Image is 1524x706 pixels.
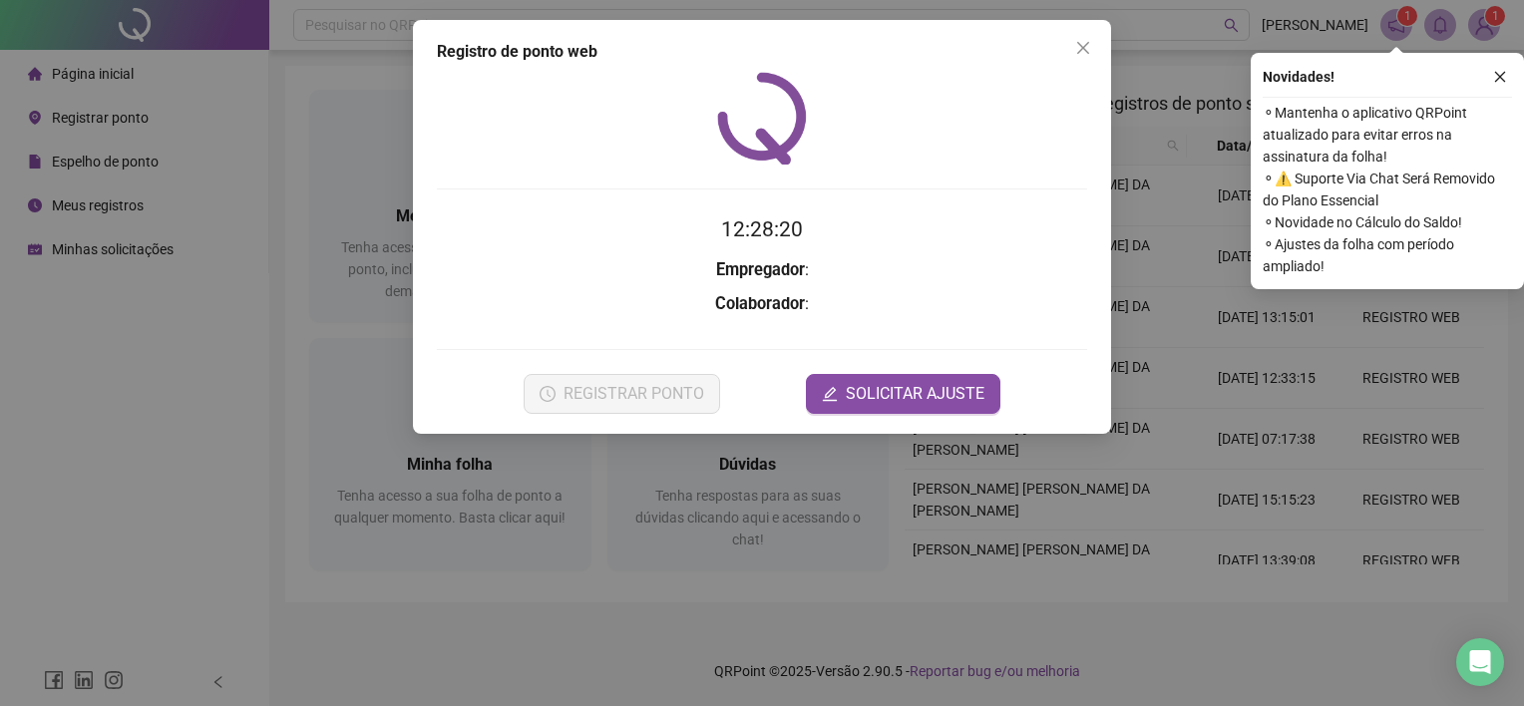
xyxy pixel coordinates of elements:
span: close [1075,40,1091,56]
span: SOLICITAR AJUSTE [846,382,984,406]
button: REGISTRAR PONTO [524,374,720,414]
span: ⚬ Novidade no Cálculo do Saldo! [1263,211,1512,233]
span: Novidades ! [1263,66,1334,88]
div: Registro de ponto web [437,40,1087,64]
strong: Colaborador [715,294,805,313]
strong: Empregador [716,260,805,279]
span: ⚬ ⚠️ Suporte Via Chat Será Removido do Plano Essencial [1263,168,1512,211]
span: ⚬ Ajustes da folha com período ampliado! [1263,233,1512,277]
time: 12:28:20 [721,217,803,241]
span: close [1493,70,1507,84]
div: Open Intercom Messenger [1456,638,1504,686]
button: editSOLICITAR AJUSTE [806,374,1000,414]
h3: : [437,291,1087,317]
button: Close [1067,32,1099,64]
img: QRPoint [717,72,807,165]
span: edit [822,386,838,402]
h3: : [437,257,1087,283]
span: ⚬ Mantenha o aplicativo QRPoint atualizado para evitar erros na assinatura da folha! [1263,102,1512,168]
